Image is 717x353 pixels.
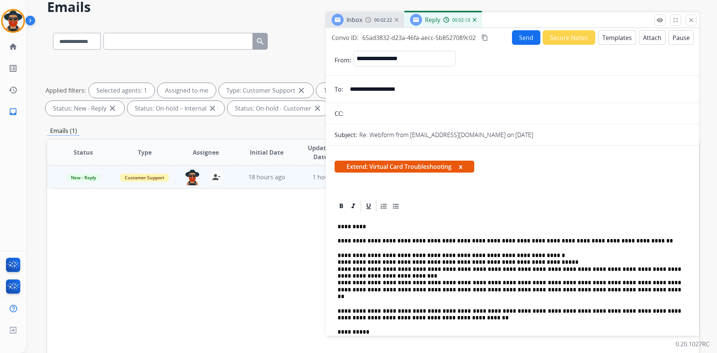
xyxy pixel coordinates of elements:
[359,130,533,139] p: Re: Webform from [EMAIL_ADDRESS][DOMAIN_NAME] on [DATE]
[108,104,117,113] mat-icon: close
[9,107,18,116] mat-icon: inbox
[212,173,221,182] mat-icon: person_remove
[335,85,343,94] p: To:
[543,30,595,45] button: Secure Notes
[668,30,694,45] button: Pause
[512,30,540,45] button: Send
[657,17,663,24] mat-icon: remove_red_eye
[9,42,18,51] mat-icon: home
[138,148,152,157] span: Type
[250,148,283,157] span: Initial Date
[256,37,265,46] mat-icon: search
[297,86,306,95] mat-icon: close
[348,201,359,212] div: Italic
[304,143,338,161] span: Updated Date
[676,340,710,349] p: 0.20.1027RC
[9,86,18,95] mat-icon: history
[390,201,401,212] div: Bullet List
[120,174,169,182] span: Customer Support
[89,83,155,98] div: Selected agents: 1
[481,34,488,41] mat-icon: content_copy
[347,16,362,24] span: Inbox
[452,17,470,23] span: 00:02:13
[378,201,389,212] div: Ordered List
[335,130,357,139] p: Subject:
[3,10,24,31] img: avatar
[363,201,374,212] div: Underline
[248,173,285,181] span: 18 hours ago
[208,104,217,113] mat-icon: close
[598,30,636,45] button: Templates
[639,30,665,45] button: Attach
[335,161,474,173] span: Extend: Virtual Card Troubleshooting
[47,126,80,136] p: Emails (1)
[332,33,358,42] p: Convo ID:
[425,16,440,24] span: Reply
[316,83,414,98] div: Type: Shipping Protection
[336,201,347,212] div: Bold
[362,34,476,42] span: 65ad3832-d23a-46fa-aecc-5b8527089c02
[46,86,86,95] p: Applied filters:
[313,104,322,113] mat-icon: close
[185,170,200,185] img: agent-avatar
[66,174,100,182] span: New - Reply
[335,109,344,118] p: CC:
[74,148,93,157] span: Status
[672,17,679,24] mat-icon: fullscreen
[9,64,18,73] mat-icon: list_alt
[335,56,351,65] p: From:
[688,17,695,24] mat-icon: close
[46,101,124,116] div: Status: New - Reply
[459,162,462,171] button: x
[313,173,343,181] span: 1 hour ago
[374,17,392,23] span: 00:02:22
[219,83,313,98] div: Type: Customer Support
[127,101,224,116] div: Status: On-hold – Internal
[227,101,329,116] div: Status: On-hold - Customer
[158,83,216,98] div: Assigned to me
[193,148,219,157] span: Assignee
